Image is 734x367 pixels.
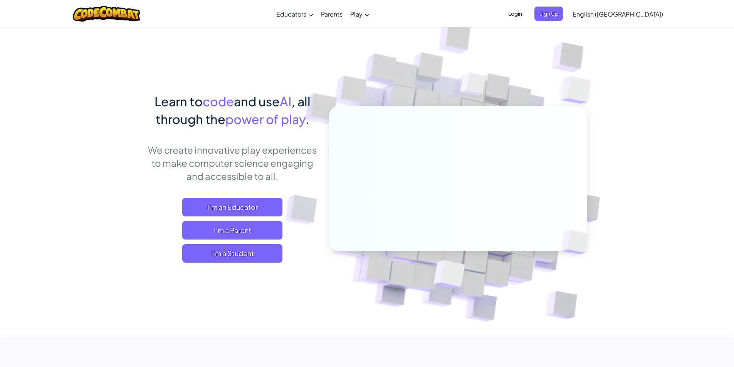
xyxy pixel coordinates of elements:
span: AI [280,94,291,109]
img: Overlap cubes [546,58,612,123]
span: Educators [276,10,306,18]
span: English ([GEOGRAPHIC_DATA]) [573,10,663,18]
span: Play [350,10,363,18]
button: Sign Up [534,7,563,21]
span: code [203,94,234,109]
img: Overlap cubes [445,57,501,115]
img: Overlap cubes [414,244,483,308]
img: CodeCombat logo [73,6,140,22]
a: I'm an Educator [182,198,282,216]
span: and use [234,94,280,109]
span: . [306,111,309,127]
a: Play [346,3,373,24]
a: Educators [272,3,317,24]
span: power of play [225,111,306,127]
a: English ([GEOGRAPHIC_DATA]) [569,3,667,24]
a: I'm a Parent [182,221,282,240]
span: Learn to [155,94,203,109]
button: Login [504,7,527,21]
p: We create innovative play experiences to make computer science engaging and accessible to all. [148,143,317,183]
a: Parents [317,3,346,24]
button: I'm a Student [182,244,282,263]
img: Overlap cubes [549,214,606,270]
